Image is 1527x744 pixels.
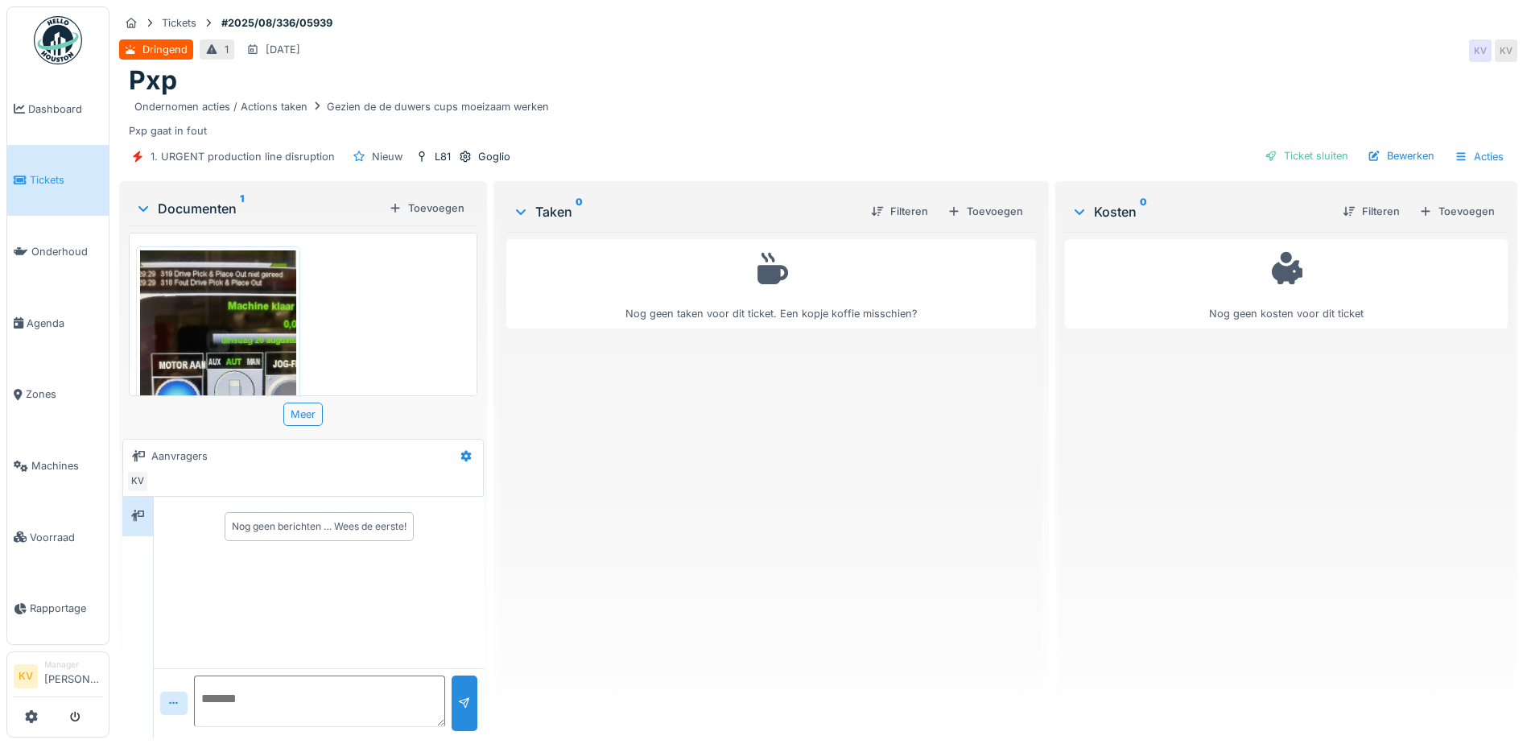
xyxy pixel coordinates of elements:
a: Dashboard [7,73,109,145]
span: Dashboard [28,101,102,117]
div: Toevoegen [1413,200,1501,222]
li: [PERSON_NAME] [44,659,102,693]
a: Tickets [7,145,109,217]
span: Voorraad [30,530,102,545]
h1: Pxp [129,65,177,96]
sup: 0 [1140,202,1147,221]
a: Voorraad [7,502,109,573]
div: Meer [283,403,323,426]
div: KV [1495,39,1517,62]
div: Ticket sluiten [1258,145,1355,167]
span: Onderhoud [31,244,102,259]
div: Aanvragers [151,448,208,464]
sup: 1 [240,199,244,218]
a: KV Manager[PERSON_NAME] [14,659,102,697]
div: Pxp gaat in fout [129,97,1508,138]
span: Zones [26,386,102,402]
div: Goglio [478,149,510,164]
div: Documenten [135,199,382,218]
div: Nog geen berichten … Wees de eerste! [232,519,407,534]
div: Filteren [865,200,935,222]
div: Manager [44,659,102,671]
div: [DATE] [266,42,300,57]
div: Taken [513,202,858,221]
a: Zones [7,359,109,431]
div: KV [126,470,149,493]
div: Ondernomen acties / Actions taken Gezien de de duwers cups moeizaam werken [134,99,549,114]
div: Dringend [142,42,188,57]
div: 1. URGENT production line disruption [151,149,335,164]
div: Acties [1447,145,1511,168]
img: zrk8uvvl6fz3p46kv722yvssqjwv [140,250,296,458]
div: L81 [435,149,451,164]
div: Nog geen kosten voor dit ticket [1075,246,1497,321]
div: Nog geen taken voor dit ticket. Een kopje koffie misschien? [517,246,1026,321]
div: KV [1469,39,1492,62]
div: Toevoegen [382,197,471,219]
span: Tickets [30,172,102,188]
sup: 0 [576,202,583,221]
a: Onderhoud [7,216,109,287]
span: Machines [31,458,102,473]
a: Rapportage [7,573,109,645]
li: KV [14,664,38,688]
a: Agenda [7,287,109,359]
a: Machines [7,430,109,502]
div: Bewerken [1361,145,1441,167]
div: Tickets [162,15,196,31]
strong: #2025/08/336/05939 [215,15,339,31]
img: Badge_color-CXgf-gQk.svg [34,16,82,64]
span: Agenda [27,316,102,331]
div: Kosten [1071,202,1330,221]
div: Toevoegen [941,200,1030,222]
div: Nieuw [372,149,402,164]
div: Filteren [1336,200,1406,222]
div: 1 [225,42,229,57]
span: Rapportage [30,601,102,616]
